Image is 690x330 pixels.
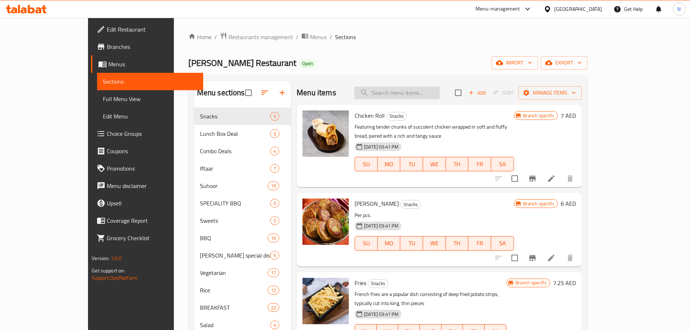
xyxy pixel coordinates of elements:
button: WE [423,157,446,171]
span: Chicken Roll [355,110,385,121]
span: Iftaar [200,164,270,173]
a: Restaurants management [220,32,293,42]
div: items [268,234,279,242]
h6: 6 AED [561,199,576,209]
span: Coverage Report [107,216,197,225]
div: Suhoor19 [194,177,291,195]
span: TU [403,238,420,248]
div: [GEOGRAPHIC_DATA] [554,5,602,13]
span: Branches [107,42,197,51]
div: items [268,268,279,277]
a: Edit Menu [97,108,203,125]
span: Lunch Box Deal [200,129,270,138]
span: Select to update [507,171,522,186]
a: Menus [301,32,327,42]
div: items [270,147,279,155]
nav: breadcrumb [188,32,587,42]
a: Sections [97,73,203,90]
div: Sweets5 [194,212,291,229]
li: / [214,33,217,41]
span: Get support on: [92,266,125,275]
span: Snacks [401,200,421,209]
button: MO [378,236,401,251]
div: items [268,303,279,312]
span: FR [471,238,488,248]
span: SU [358,238,375,248]
div: items [270,112,279,121]
button: SU [355,157,378,171]
a: Coverage Report [91,212,203,229]
div: M. iqbal special dishes [200,251,270,260]
div: Menu-management [476,5,520,13]
span: Menu disclaimer [107,181,197,190]
p: Featuring tender chunks of succulent chicken wrapped in soft and fluffy bread, paired with a rich... [355,122,514,141]
span: Suhoor [200,181,268,190]
span: Select section first [489,87,518,99]
span: Manage items [524,88,576,97]
span: Select all sections [241,85,256,100]
span: Snacks [386,112,406,120]
span: 1.0.0 [111,254,122,263]
span: Sweets [200,216,270,225]
a: Menus [91,55,203,73]
span: [DATE] 03:41 PM [361,222,401,229]
span: Open [299,60,316,67]
p: French fries are a popular dish consisting of deep fried potato strips, typically cut into long, ... [355,290,506,308]
span: BREAKFAST [200,303,268,312]
h6: 7.25 AED [553,278,576,288]
div: Salad [200,321,270,329]
span: Edit Restaurant [107,25,197,34]
a: Branches [91,38,203,55]
span: TH [449,238,466,248]
span: 12 [268,287,279,294]
input: search [354,87,440,99]
span: [PERSON_NAME] special dishes [200,251,270,260]
li: / [296,33,298,41]
span: Coupons [107,147,197,155]
span: Sort sections [256,84,273,101]
span: Branch specific [520,200,557,207]
button: Manage items [518,86,582,100]
span: [DATE] 03:41 PM [361,311,401,318]
button: SA [491,157,514,171]
span: Vegetarian [200,268,268,277]
span: 4 [271,322,279,329]
button: SU [355,236,378,251]
span: TU [403,159,420,170]
button: export [541,56,587,70]
span: Branch specific [520,112,557,119]
span: [PERSON_NAME] [355,198,399,209]
span: Select to update [507,250,522,266]
span: import [497,58,532,67]
span: Combo Deals [200,147,270,155]
span: Menus [310,33,327,41]
div: SPECIALITY BBQ0 [194,195,291,212]
span: MO [381,159,398,170]
button: TH [446,157,469,171]
span: SA [494,159,511,170]
div: SPECIALITY BBQ [200,199,270,208]
span: Choice Groups [107,129,197,138]
span: 16 [268,235,279,242]
span: Upsell [107,199,197,208]
h2: Menu sections [197,87,245,98]
span: SU [358,159,375,170]
div: items [270,199,279,208]
div: Combo Deals4 [194,142,291,160]
img: Shami Kabab [302,199,349,245]
span: Select section [451,85,466,100]
div: items [270,321,279,329]
span: Version: [92,254,109,263]
div: Snacks [386,112,407,121]
button: Add section [273,84,291,101]
span: Full Menu View [103,95,197,103]
button: TH [446,236,469,251]
div: Snacks [368,279,388,288]
span: Edit Menu [103,112,197,121]
span: 4 [271,148,279,155]
a: Edit menu item [547,174,556,183]
button: TU [400,157,423,171]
